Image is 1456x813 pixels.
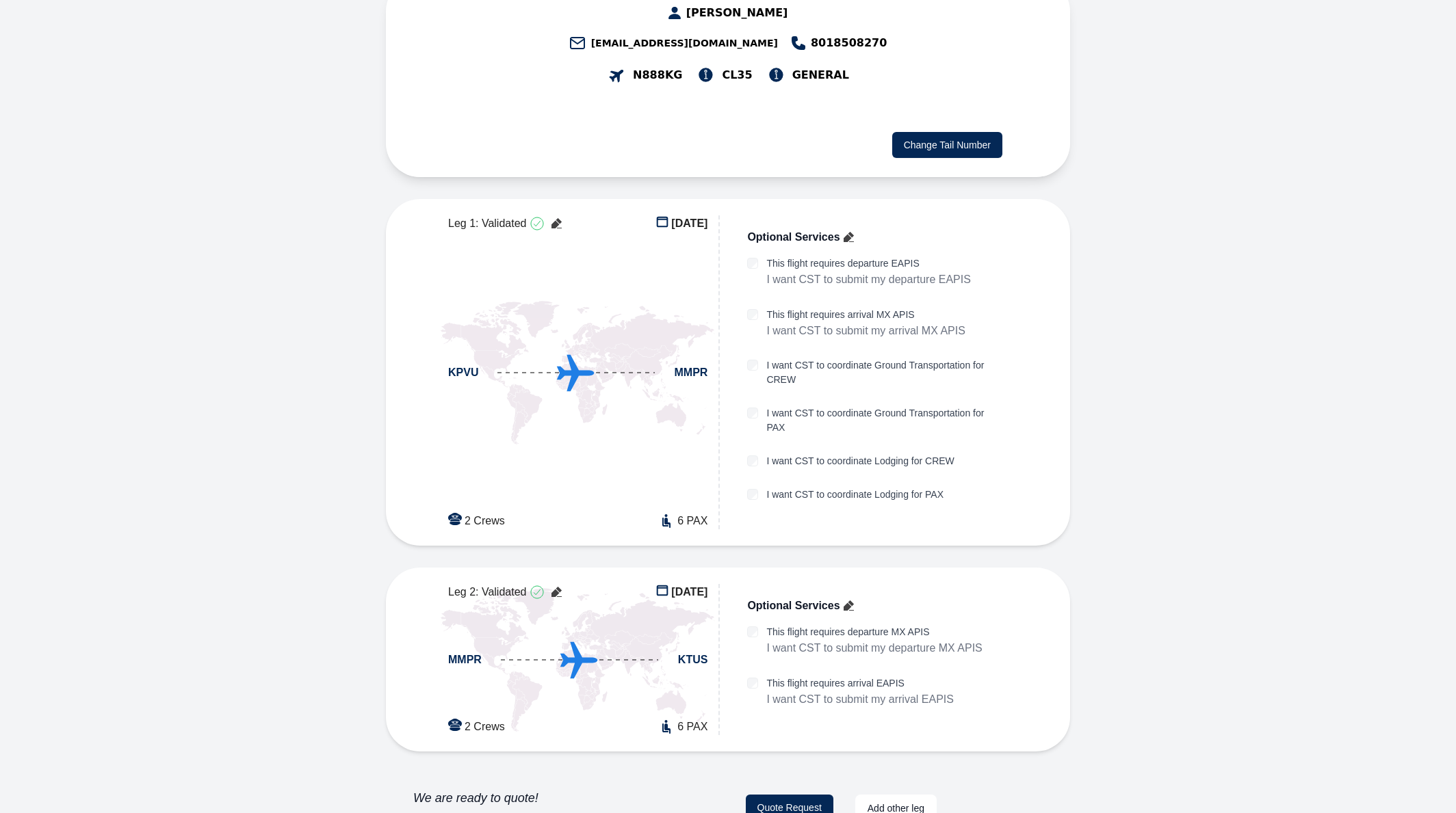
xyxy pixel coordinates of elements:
label: I want CST to coordinate Ground Transportation for CREW [766,358,1005,387]
span: [DATE] [671,584,707,600]
span: Leg 1: Validated [448,215,526,232]
p: I want CST to submit my arrival EAPIS [766,691,954,708]
label: This flight requires arrival EAPIS [766,676,954,691]
span: MMPR [448,652,482,668]
label: This flight requires arrival MX APIS [766,308,965,322]
p: I want CST to submit my departure EAPIS [766,271,971,289]
span: Leg 2: Validated [448,584,526,600]
span: 2 Crews [465,513,505,529]
span: Optional Services [747,229,840,245]
span: MMPR [674,364,707,381]
span: N888KG [633,67,682,83]
span: GENERAL [792,67,849,83]
span: 6 PAX [677,513,707,529]
span: 8018508270 [811,35,887,51]
span: CL35 [722,67,752,83]
p: I want CST to submit my departure MX APIS [766,639,982,657]
button: Change Tail Number [892,132,1002,158]
label: I want CST to coordinate Lodging for PAX [766,488,944,502]
label: This flight requires departure EAPIS [766,256,971,271]
p: I want CST to submit my arrival MX APIS [766,322,965,340]
label: I want CST to coordinate Ground Transportation for PAX [766,406,1005,435]
span: [EMAIL_ADDRESS][DOMAIN_NAME] [591,36,778,50]
span: [PERSON_NAME] [686,5,788,21]
span: KTUS [678,652,708,668]
span: Optional Services [747,598,840,614]
span: KPVU [448,364,478,381]
span: 2 Crews [465,719,505,735]
label: I want CST to coordinate Lodging for CREW [766,454,954,468]
h3: We are ready to quote! [413,790,538,806]
label: This flight requires departure MX APIS [766,625,982,639]
span: 6 PAX [677,719,707,735]
span: [DATE] [671,215,707,232]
